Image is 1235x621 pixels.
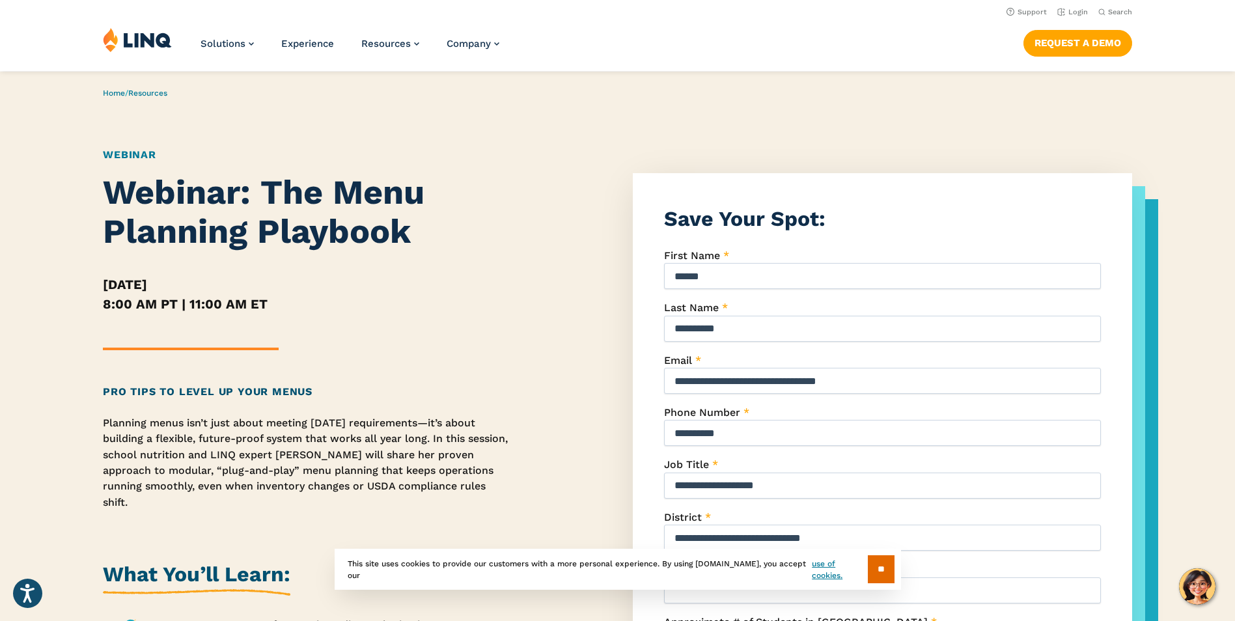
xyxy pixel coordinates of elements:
[103,294,514,314] h5: 8:00 AM PT | 11:00 AM ET
[1108,8,1132,16] span: Search
[664,511,702,523] span: District
[361,38,411,49] span: Resources
[447,38,499,49] a: Company
[201,27,499,70] nav: Primary Navigation
[103,275,514,294] h5: [DATE]
[103,148,156,161] a: Webinar
[128,89,167,98] a: Resources
[664,406,740,419] span: Phone Number
[103,560,290,596] h2: What You’ll Learn:
[664,249,720,262] span: First Name
[201,38,254,49] a: Solutions
[1006,8,1047,16] a: Support
[335,549,901,590] div: This site uses cookies to provide our customers with a more personal experience. By using [DOMAIN...
[103,384,514,400] h2: Pro Tips to Level Up Your Menus
[103,173,514,251] h1: Webinar: The Menu Planning Playbook
[664,354,692,366] span: Email
[664,458,709,471] span: Job Title
[201,38,245,49] span: Solutions
[1023,30,1132,56] a: Request a Demo
[1098,7,1132,17] button: Open Search Bar
[1057,8,1088,16] a: Login
[664,206,826,231] strong: Save Your Spot:
[447,38,491,49] span: Company
[361,38,419,49] a: Resources
[281,38,334,49] a: Experience
[1023,27,1132,56] nav: Button Navigation
[103,89,167,98] span: /
[103,89,125,98] a: Home
[103,27,172,52] img: LINQ | K‑12 Software
[664,301,719,314] span: Last Name
[812,558,867,581] a: use of cookies.
[103,415,514,510] p: Planning menus isn’t just about meeting [DATE] requirements—it’s about building a flexible, futur...
[1179,568,1215,605] button: Hello, have a question? Let’s chat.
